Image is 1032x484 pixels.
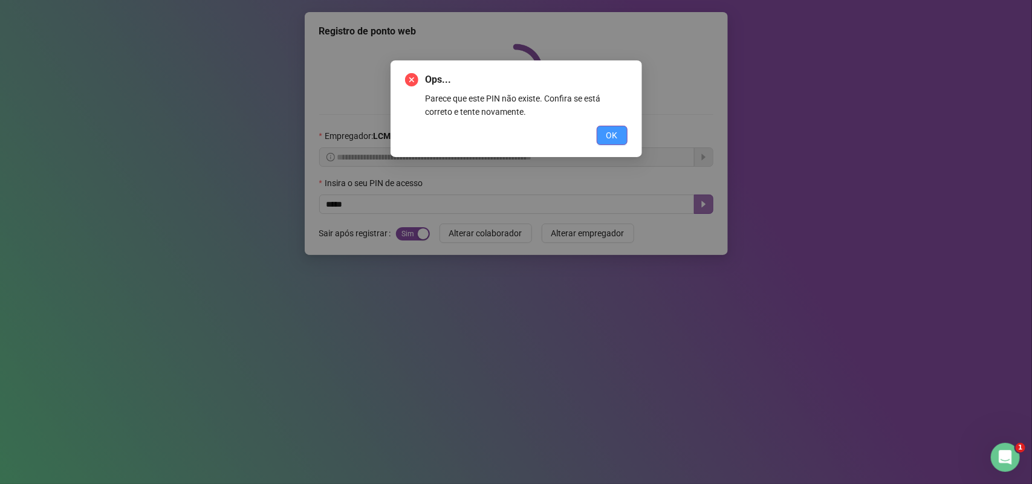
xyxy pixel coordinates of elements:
[426,73,628,87] span: Ops...
[991,443,1020,472] iframe: Intercom live chat
[1016,443,1025,453] span: 1
[606,129,618,142] span: OK
[597,126,628,145] button: OK
[426,92,628,118] div: Parece que este PIN não existe. Confira se está correto e tente novamente.
[405,73,418,86] span: close-circle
